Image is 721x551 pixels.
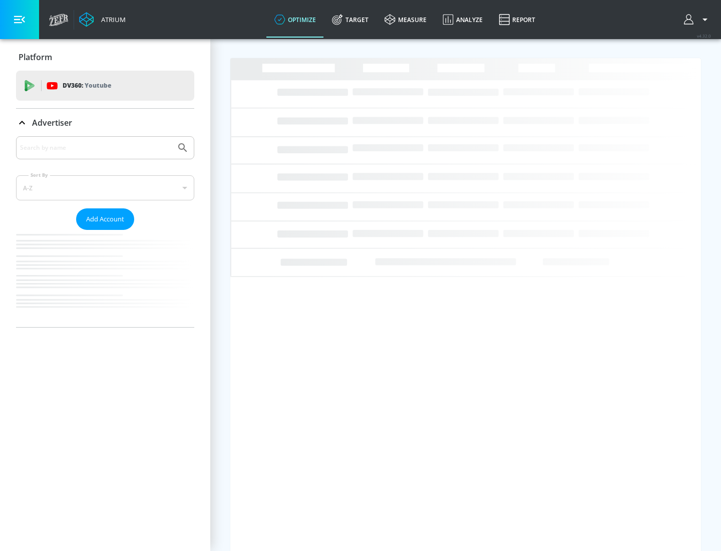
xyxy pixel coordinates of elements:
p: Platform [19,52,52,63]
div: Advertiser [16,136,194,327]
a: Atrium [79,12,126,27]
p: Advertiser [32,117,72,128]
a: Report [491,2,543,38]
a: Target [324,2,377,38]
div: DV360: Youtube [16,71,194,101]
div: Atrium [97,15,126,24]
nav: list of Advertiser [16,230,194,327]
a: optimize [266,2,324,38]
button: Add Account [76,208,134,230]
span: Add Account [86,213,124,225]
a: measure [377,2,435,38]
div: Advertiser [16,109,194,137]
div: A-Z [16,175,194,200]
a: Analyze [435,2,491,38]
label: Sort By [29,172,50,178]
p: Youtube [85,80,111,91]
p: DV360: [63,80,111,91]
span: v 4.32.0 [697,33,711,39]
div: Platform [16,43,194,71]
input: Search by name [20,141,172,154]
